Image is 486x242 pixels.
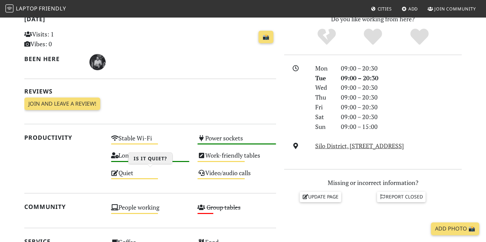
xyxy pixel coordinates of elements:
[107,167,194,185] div: Quiet
[24,88,276,95] h2: Reviews
[377,192,426,202] a: Report closed
[207,203,241,211] s: Group tables
[89,54,106,70] img: 2734-alan.jpg
[16,5,38,12] span: Laptop
[311,83,337,92] div: Wed
[425,3,479,15] a: Join Community
[24,98,100,110] a: Join and leave a review!
[39,5,66,12] span: Friendly
[107,202,194,219] div: People working
[259,31,273,44] a: 📸
[337,92,466,102] div: 09:00 – 20:30
[89,57,106,65] span: Alan Leviton
[311,92,337,102] div: Thu
[303,28,350,46] div: No
[5,4,13,12] img: LaptopFriendly
[284,178,462,188] p: Missing or incorrect information?
[107,150,194,167] div: Long stays
[378,6,392,12] span: Cities
[337,102,466,112] div: 09:00 – 20:30
[337,63,466,73] div: 09:00 – 20:30
[337,112,466,122] div: 09:00 – 20:30
[368,3,395,15] a: Cities
[193,150,280,167] div: Work-friendly tables
[128,153,172,164] h3: Is it quiet?
[300,192,342,202] a: Update page
[434,6,476,12] span: Join Community
[337,83,466,92] div: 09:00 – 20:30
[315,142,404,150] a: Silo District, [STREET_ADDRESS]
[311,122,337,132] div: Sun
[5,3,66,15] a: LaptopFriendly LaptopFriendly
[337,73,466,83] div: 09:00 – 20:30
[24,29,103,49] p: Visits: 1 Vibes: 0
[193,133,280,150] div: Power sockets
[284,14,462,24] p: Do you like working from here?
[311,63,337,73] div: Mon
[311,102,337,112] div: Fri
[107,133,194,150] div: Stable Wi-Fi
[311,73,337,83] div: Tue
[311,112,337,122] div: Sat
[24,203,103,210] h2: Community
[350,28,396,46] div: Yes
[193,167,280,185] div: Video/audio calls
[24,16,276,25] h2: [DATE]
[24,134,103,141] h2: Productivity
[24,55,81,62] h2: Been here
[396,28,443,46] div: Definitely!
[408,6,418,12] span: Add
[337,122,466,132] div: 09:00 – 15:00
[399,3,421,15] a: Add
